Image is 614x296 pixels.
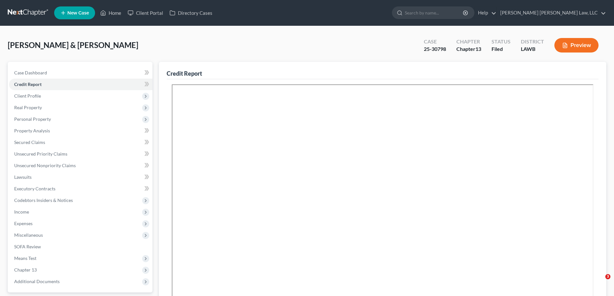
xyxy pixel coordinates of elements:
[9,125,152,137] a: Property Analysis
[405,7,464,19] input: Search by name...
[492,45,511,53] div: Filed
[67,11,89,15] span: New Case
[166,7,216,19] a: Directory Cases
[14,128,50,133] span: Property Analysis
[14,70,47,75] span: Case Dashboard
[14,163,76,168] span: Unsecured Nonpriority Claims
[8,40,138,50] span: [PERSON_NAME] & [PERSON_NAME]
[521,45,544,53] div: LAWB
[14,244,41,249] span: SOFA Review
[14,139,45,145] span: Secured Claims
[9,137,152,148] a: Secured Claims
[475,7,496,19] a: Help
[14,279,60,284] span: Additional Documents
[14,221,33,226] span: Expenses
[9,79,152,90] a: Credit Report
[14,267,37,272] span: Chapter 13
[167,70,202,77] div: Credit Report
[14,81,42,87] span: Credit Report
[424,38,446,45] div: Case
[14,105,42,110] span: Real Property
[14,255,36,261] span: Means Test
[424,45,446,53] div: 25-30798
[9,241,152,253] a: SOFA Review
[492,38,511,45] div: Status
[592,274,608,290] iframe: Intercom live chat
[497,7,606,19] a: [PERSON_NAME] [PERSON_NAME] Law, LLC
[9,148,152,160] a: Unsecured Priority Claims
[14,116,51,122] span: Personal Property
[9,67,152,79] a: Case Dashboard
[14,232,43,238] span: Miscellaneous
[9,183,152,195] a: Executory Contracts
[475,46,481,52] span: 13
[521,38,544,45] div: District
[14,93,41,99] span: Client Profile
[554,38,599,53] button: Preview
[9,160,152,171] a: Unsecured Nonpriority Claims
[14,197,73,203] span: Codebtors Insiders & Notices
[456,45,481,53] div: Chapter
[605,274,610,279] span: 3
[9,171,152,183] a: Lawsuits
[456,38,481,45] div: Chapter
[14,186,55,191] span: Executory Contracts
[124,7,166,19] a: Client Portal
[14,209,29,215] span: Income
[97,7,124,19] a: Home
[14,174,32,180] span: Lawsuits
[14,151,67,157] span: Unsecured Priority Claims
